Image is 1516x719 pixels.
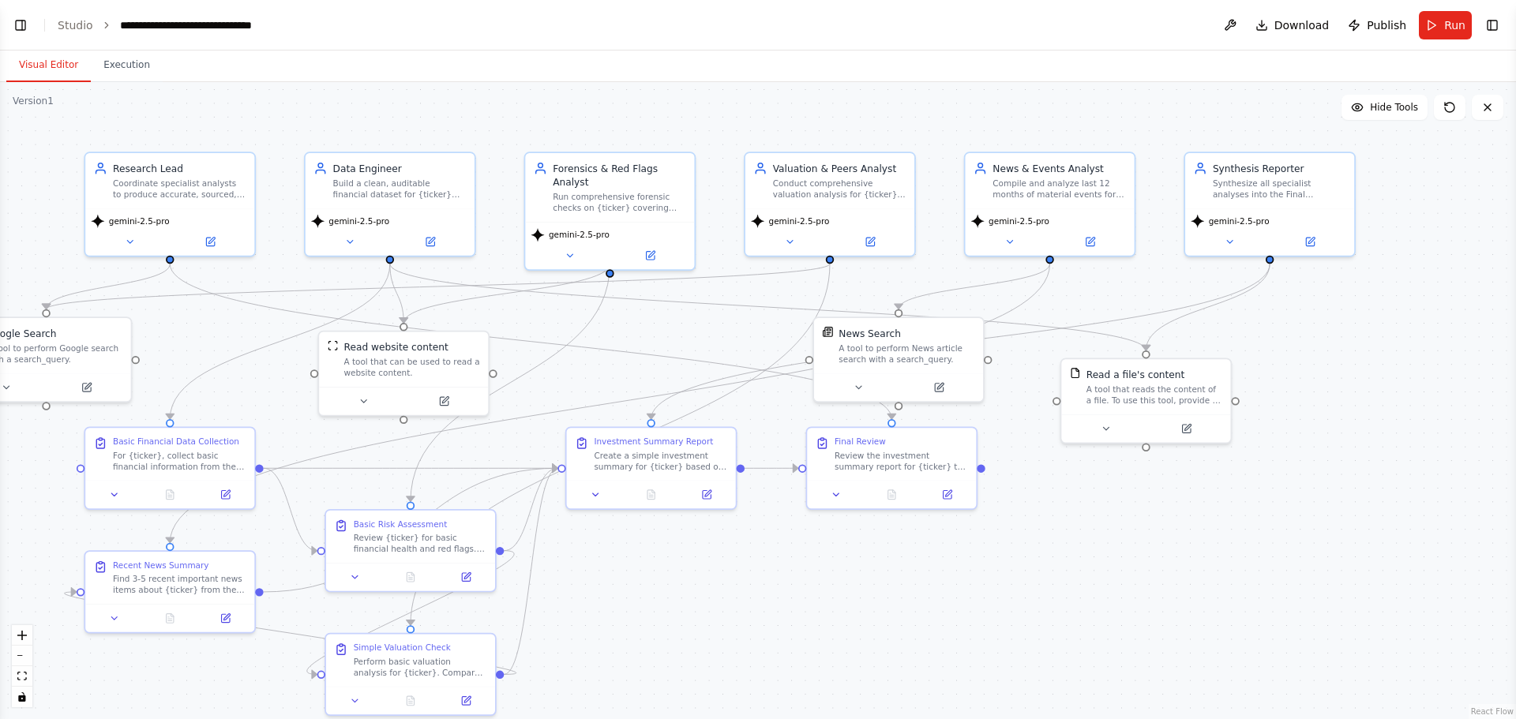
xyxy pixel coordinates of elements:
button: toggle interactivity [12,687,32,707]
button: Execution [91,49,163,82]
div: Synthesis Reporter [1213,162,1346,175]
div: Version 1 [13,95,54,107]
button: Show right sidebar [1481,14,1503,36]
nav: breadcrumb [58,17,296,33]
div: Data Engineer [333,162,467,175]
img: SerplyNewsSearchTool [822,326,833,337]
g: Edge from bfc5cb78-26f8-46e3-80ba-31abe221eb79 to e32f4f40-3f62-4a7f-a275-cd789d16ca28 [163,264,397,419]
button: Hide Tools [1342,95,1428,120]
div: A tool that can be used to read a website content. [344,357,480,379]
button: Open in side panel [831,234,909,250]
span: gemini-2.5-pro [109,215,170,227]
div: News & Events Analyst [993,162,1126,175]
div: Synthesis ReporterSynthesize all specialist analyses into the Final Investment Memorandum for {ti... [1184,152,1356,257]
button: zoom in [12,625,32,646]
div: Valuation & Peers Analyst [773,162,906,175]
button: No output available [141,610,199,627]
button: Open in side panel [171,234,249,250]
img: FileReadTool [1070,368,1081,379]
g: Edge from ab5bd276-46a9-4cbc-ac78-2df4013b41a0 to 4c2f4f2d-4051-4727-b1a0-41960adc1798 [745,462,798,475]
span: Publish [1367,17,1406,33]
g: Edge from 83edc48b-66a6-4787-a39f-bdace085677d to fe24fbc7-2295-4b3f-bf08-573522f208e7 [403,264,836,625]
span: Hide Tools [1370,101,1418,114]
div: Basic Risk Assessment [354,519,448,530]
g: Edge from e32f4f40-3f62-4a7f-a275-cd789d16ca28 to ced0f918-0fcc-4610-9de2-f76350211370 [264,462,317,558]
div: Conduct comprehensive valuation analysis for {ticker} including peer selection, relative valuatio... [773,178,906,200]
button: No output available [862,486,921,503]
div: Compile and analyze last 12 months of material events for {ticker} including results, guidance ch... [993,178,1126,200]
div: Basic Financial Data CollectionFor {ticker}, collect basic financial information from the past {l... [84,427,256,510]
button: Open in side panel [1051,234,1128,250]
button: Open in side panel [442,692,490,709]
div: Find 3-5 recent important news items about {ticker} from the last 3 months. Focus on earnings res... [113,574,246,596]
button: No output available [141,486,199,503]
button: Open in side panel [1147,421,1225,437]
span: gemini-2.5-pro [989,215,1049,227]
g: Edge from fe24fbc7-2295-4b3f-bf08-573522f208e7 to ae19fda8-3336-444b-8e36-578a6bf174a6 [62,585,517,681]
button: Open in side panel [900,380,978,396]
span: gemini-2.5-pro [769,215,830,227]
button: Download [1249,11,1336,39]
div: Perform basic valuation analysis for {ticker}. Compare current P/E ratio with 2-3 similar compani... [354,656,487,678]
div: For {ticker}, collect basic financial information from the past {lookback_years} years. Focus on:... [113,450,246,472]
img: ScrapeWebsiteTool [328,340,339,351]
g: Edge from 21445af7-033c-4043-9334-c046ed69b589 to ced0f918-0fcc-4610-9de2-f76350211370 [403,264,617,501]
a: Studio [58,19,93,32]
g: Edge from bfc5cb78-26f8-46e3-80ba-31abe221eb79 to a185cf1a-7b45-4a6f-bf52-23a52b49159b [383,264,1153,350]
div: Create a simple investment summary for {ticker} based on the financial data, risk assessment, val... [594,450,727,472]
div: Read a file's content [1086,368,1185,381]
span: Download [1274,17,1330,33]
div: Basic Risk AssessmentReview {ticker} for basic financial health and red flags. Focus on: debt lev... [325,509,497,592]
span: gemini-2.5-pro [549,230,610,241]
button: Visual Editor [6,49,91,82]
button: Open in side panel [202,610,250,627]
div: News Search [839,326,901,339]
button: Open in side panel [47,380,125,396]
div: News & Events AnalystCompile and analyze last 12 months of material events for {ticker} including... [964,152,1136,257]
button: fit view [12,666,32,687]
div: Basic Financial Data Collection [113,436,239,448]
div: Recent News Summary [113,560,208,571]
button: Open in side panel [392,234,469,250]
div: Forensics & Red Flags Analyst [553,162,686,189]
g: Edge from fe24fbc7-2295-4b3f-bf08-573522f208e7 to ab5bd276-46a9-4cbc-ac78-2df4013b41a0 [504,462,557,682]
div: Research Lead [113,162,246,175]
div: Simple Valuation Check [354,642,451,653]
div: Valuation & Peers AnalystConduct comprehensive valuation analysis for {ticker} including peer sel... [744,152,916,257]
button: Open in side panel [924,486,971,503]
g: Edge from e395add0-d879-437f-9ebe-74ce22364307 to 597a16aa-f1b0-4947-a22e-e487c753d047 [39,264,177,309]
a: React Flow attribution [1471,707,1514,716]
div: Final ReviewReview the investment summary report for {ticker} to ensure it's complete, accurate, ... [806,427,978,510]
g: Edge from e395add0-d879-437f-9ebe-74ce22364307 to 4c2f4f2d-4051-4727-b1a0-41960adc1798 [163,264,899,419]
button: Open in side panel [611,247,689,264]
div: Simple Valuation CheckPerform basic valuation analysis for {ticker}. Compare current P/E ratio wi... [325,633,497,716]
span: Run [1444,17,1465,33]
button: Open in side panel [683,486,730,503]
button: No output available [381,569,440,586]
button: Open in side panel [1271,234,1349,250]
div: Recent News SummaryFind 3-5 recent important news items about {ticker} from the last 3 months. Fo... [84,550,256,633]
g: Edge from e371f145-3cfd-4ec7-bf6e-304dcf0b135a to d78efcd0-9414-4c9d-bbd0-4bb1e6865f1e [891,264,1056,309]
g: Edge from ced0f918-0fcc-4610-9de2-f76350211370 to ab5bd276-46a9-4cbc-ac78-2df4013b41a0 [504,462,557,558]
div: Synthesize all specialist analyses into the Final Investment Memorandum for {ticker} following th... [1213,178,1346,200]
div: Review the investment summary report for {ticker} to ensure it's complete, accurate, and well-sup... [835,450,968,472]
div: Research LeadCoordinate specialist analysts to produce accurate, sourced, decision-ready stock re... [84,152,256,257]
div: SerplyNewsSearchToolNews SearchA tool to perform News article search with a search_query. [812,316,985,403]
div: Final Review [835,436,886,448]
button: No output available [381,692,440,709]
div: Read website content [344,340,448,354]
span: gemini-2.5-pro [1209,215,1270,227]
button: Open in side panel [405,393,482,410]
button: Open in side panel [202,486,250,503]
div: A tool that reads the content of a file. To use this tool, provide a 'file_path' parameter with t... [1086,384,1222,406]
button: No output available [622,486,681,503]
button: Run [1419,11,1472,39]
div: React Flow controls [12,625,32,707]
button: zoom out [12,646,32,666]
button: Open in side panel [442,569,490,586]
button: Publish [1342,11,1413,39]
div: Run comprehensive forensic checks on {ticker} covering cash conversion, earnings quality, working... [553,192,686,214]
div: FileReadToolRead a file's contentA tool that reads the content of a file. To use this tool, provi... [1060,358,1233,444]
div: Investment Summary Report [594,436,713,448]
span: gemini-2.5-pro [328,215,389,227]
